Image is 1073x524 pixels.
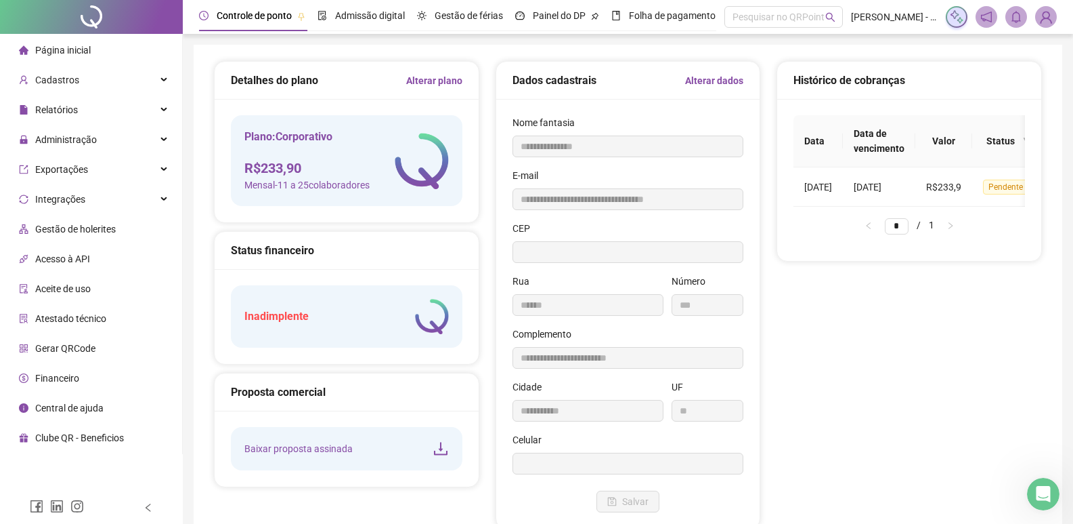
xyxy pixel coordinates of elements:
[244,129,370,145] h5: Plano: Corporativo
[672,274,714,289] label: Número
[35,432,124,443] span: Clube QR - Beneficios
[512,380,550,395] label: Cidade
[1020,131,1034,151] span: filter
[793,167,843,207] td: [DATE]
[512,73,596,89] h5: Dados cadastrais
[512,327,580,342] label: Complemento
[35,373,79,384] span: Financeiro
[19,344,28,353] span: qrcode
[144,503,153,512] span: left
[915,167,972,207] td: R$233,9
[1023,137,1031,145] span: filter
[35,403,104,414] span: Central de ajuda
[980,11,992,23] span: notification
[825,12,835,22] span: search
[591,12,599,20] span: pushpin
[19,195,28,204] span: sync
[217,10,292,21] span: Controle de ponto
[940,218,961,234] button: right
[843,115,915,167] th: Data de vencimento
[1027,478,1059,510] iframe: Intercom live chat
[611,11,621,20] span: book
[19,284,28,294] span: audit
[35,194,85,205] span: Integrações
[512,432,550,447] label: Celular
[199,11,209,20] span: clock-circle
[885,218,934,234] li: 1/1
[417,11,426,20] span: sun
[512,115,584,130] label: Nome fantasia
[983,134,1017,148] span: Status
[793,115,843,167] th: Data
[395,133,449,189] img: logo-atual-colorida-simples.ef1a4d5a9bda94f4ab63.png
[793,72,1025,89] div: Histórico de cobranças
[515,11,525,20] span: dashboard
[231,73,318,89] h5: Detalhes do plano
[50,500,64,513] span: linkedin
[35,283,91,294] span: Aceite de uso
[864,222,873,230] span: left
[843,167,915,207] td: [DATE]
[35,343,95,354] span: Gerar QRCode
[35,254,90,264] span: Acesso à API
[629,10,716,21] span: Folha de pagamento
[19,45,28,55] span: home
[35,313,106,324] span: Atestado técnico
[19,165,28,174] span: export
[915,115,972,167] th: Valor
[512,274,538,289] label: Rua
[406,73,462,88] a: Alterar plano
[297,12,305,20] span: pushpin
[433,441,449,457] span: download
[940,218,961,234] li: Próxima página
[858,218,879,234] li: Página anterior
[244,441,353,456] span: Baixar proposta assinada
[949,9,964,24] img: sparkle-icon.fc2bf0ac1784a2077858766a79e2daf3.svg
[19,403,28,413] span: info-circle
[512,168,547,183] label: E-mail
[19,433,28,443] span: gift
[19,135,28,144] span: lock
[512,221,539,236] label: CEP
[685,73,743,88] a: Alterar dados
[35,45,91,56] span: Página inicial
[983,180,1028,195] span: Pendente
[35,134,97,145] span: Administração
[244,308,309,325] h5: Inadimplente
[30,500,43,513] span: facebook
[231,242,462,259] div: Status financeiro
[19,105,28,115] span: file
[244,159,370,178] h4: R$ 233,90
[435,10,503,21] span: Gestão de férias
[19,75,28,85] span: user-add
[70,500,84,513] span: instagram
[317,11,327,20] span: file-done
[596,491,659,512] button: Salvar
[35,164,88,175] span: Exportações
[244,178,370,193] span: Mensal - 11 a 25 colaboradores
[35,224,116,235] span: Gestão de holerites
[19,374,28,383] span: dollar
[335,10,405,21] span: Admissão digital
[35,75,79,85] span: Cadastros
[19,314,28,323] span: solution
[19,224,28,234] span: apartment
[533,10,586,21] span: Painel do DP
[917,220,921,230] span: /
[1010,11,1022,23] span: bell
[672,380,692,395] label: UF
[415,299,449,334] img: logo-atual-colorida-simples.ef1a4d5a9bda94f4ab63.png
[851,9,938,24] span: [PERSON_NAME] - Postal Servicos
[19,254,28,264] span: api
[35,104,78,115] span: Relatórios
[231,384,462,401] div: Proposta comercial
[1036,7,1056,27] img: 94976
[858,218,879,234] button: left
[946,222,955,230] span: right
